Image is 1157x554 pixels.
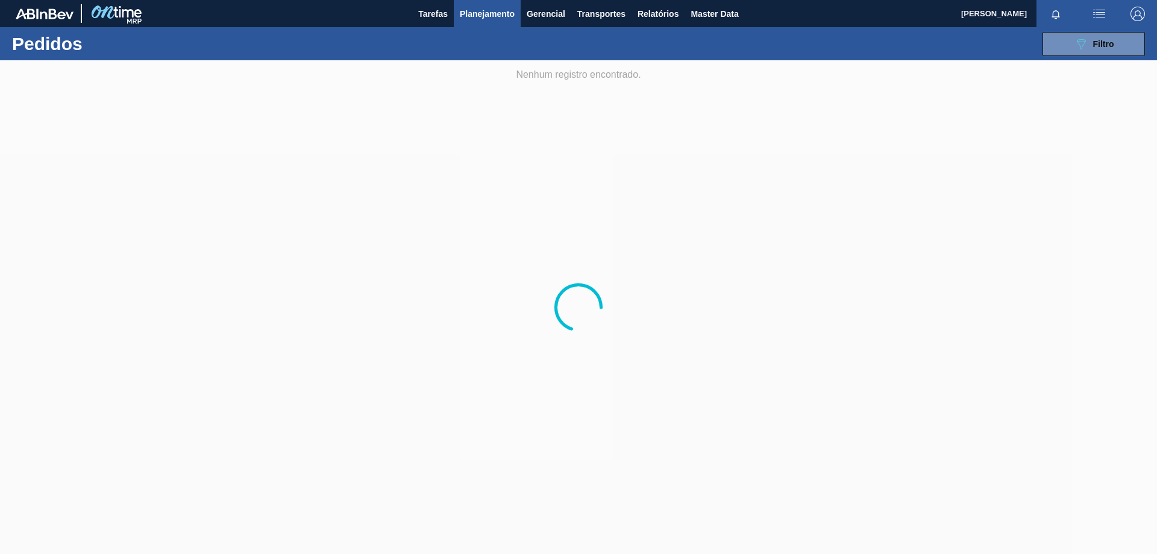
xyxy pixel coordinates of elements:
[418,7,448,21] span: Tarefas
[527,7,565,21] span: Gerencial
[638,7,679,21] span: Relatórios
[16,8,74,19] img: TNhmsLtSVTkK8tSr43FrP2fwEKptu5GPRR3wAAAABJRU5ErkJggg==
[1093,39,1114,49] span: Filtro
[1043,32,1145,56] button: Filtro
[1130,7,1145,21] img: Logout
[1092,7,1106,21] img: userActions
[460,7,515,21] span: Planejamento
[691,7,738,21] span: Master Data
[1036,5,1075,22] button: Notificações
[577,7,626,21] span: Transportes
[12,37,192,51] h1: Pedidos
